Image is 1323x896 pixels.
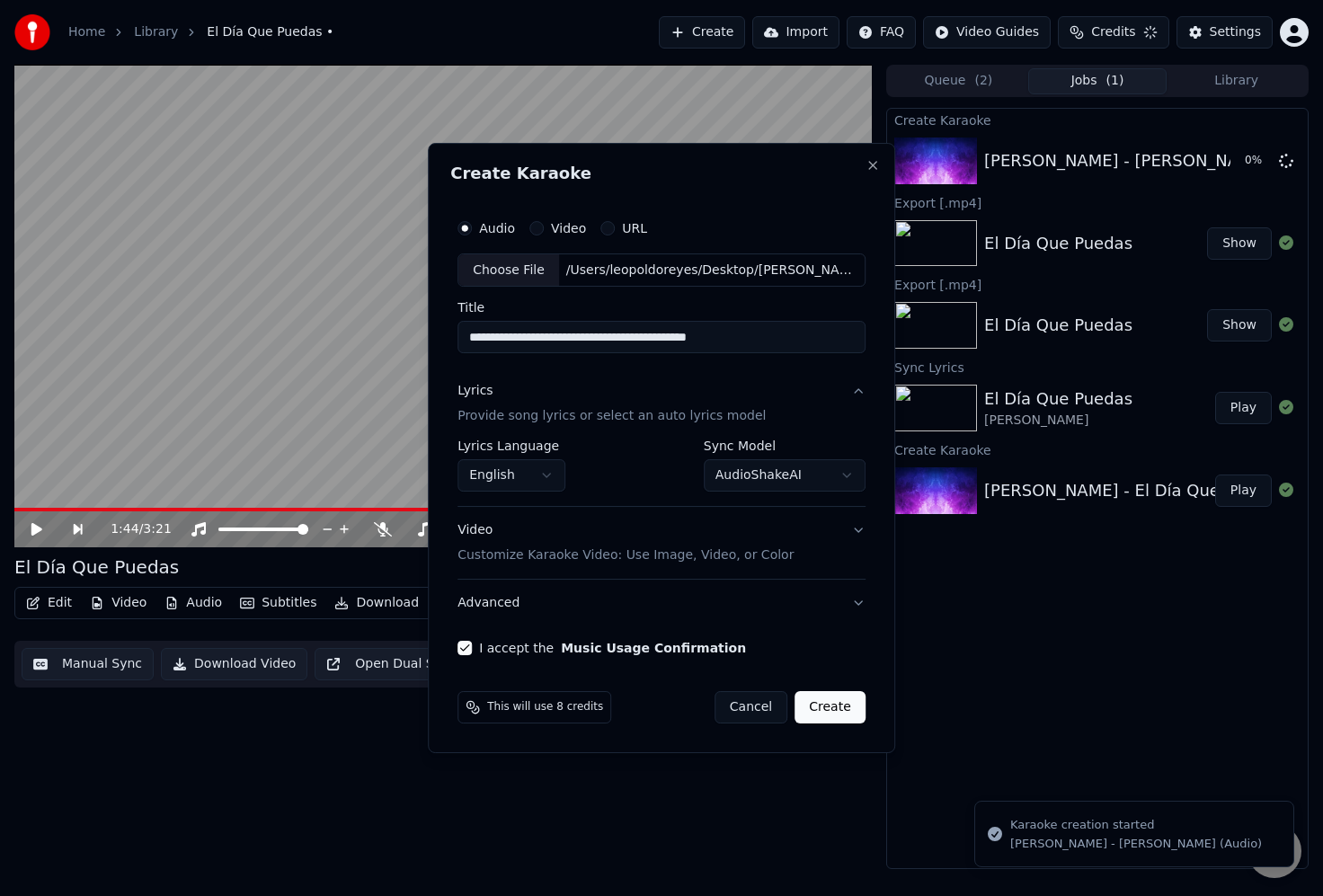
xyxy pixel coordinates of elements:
[559,262,865,279] div: /Users/leopoldoreyes/Desktop/[PERSON_NAME] (Audio).mp3
[795,691,866,723] button: Create
[458,254,559,287] div: Choose File
[457,383,493,401] div: Lyrics
[457,368,866,440] button: LyricsProvide song lyrics or select an auto lyrics model
[457,302,866,315] label: Title
[715,691,787,723] button: Cancel
[479,642,746,654] label: I accept the
[479,222,515,235] label: Audio
[457,440,565,453] label: Lyrics Language
[704,440,866,453] label: Sync Model
[457,440,866,507] div: LyricsProvide song lyrics or select an auto lyrics model
[457,522,794,565] div: Video
[487,700,603,714] span: This will use 8 credits
[561,642,746,654] button: I accept the
[622,222,647,235] label: URL
[457,580,866,626] button: Advanced
[457,546,794,564] p: Customize Karaoke Video: Use Image, Video, or Color
[457,508,866,580] button: VideoCustomize Karaoke Video: Use Image, Video, or Color
[450,165,873,182] h2: Create Karaoke
[457,408,766,426] p: Provide song lyrics or select an auto lyrics model
[551,222,586,235] label: Video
